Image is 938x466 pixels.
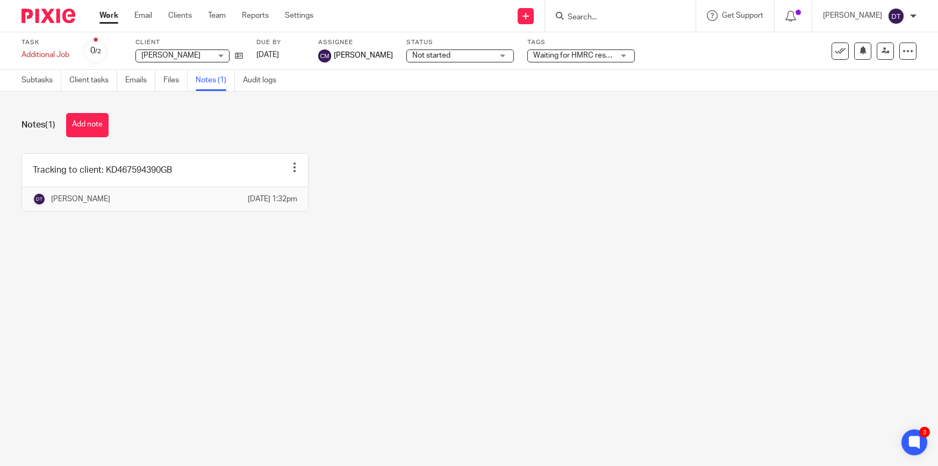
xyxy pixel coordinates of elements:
span: (1) [45,121,55,129]
a: Clients [168,10,192,21]
h1: Notes [22,119,55,131]
input: Search [567,13,663,23]
a: Settings [285,10,313,21]
span: Waiting for HMRC response [533,52,627,59]
span: [DATE] [256,51,279,59]
a: Reports [242,10,269,21]
img: svg%3E [318,50,331,62]
p: [DATE] 1:32pm [248,194,297,204]
span: Not started [412,52,450,59]
label: Assignee [318,38,393,47]
a: Email [134,10,152,21]
a: Audit logs [243,70,284,91]
p: [PERSON_NAME] [51,194,110,204]
label: Client [135,38,243,47]
img: svg%3E [33,193,46,206]
label: Status [406,38,514,47]
img: svg%3E [887,8,905,25]
a: Team [208,10,226,21]
p: [PERSON_NAME] [823,10,882,21]
small: /2 [95,48,101,54]
span: [PERSON_NAME] [141,52,201,59]
a: Emails [125,70,155,91]
label: Task [22,38,69,47]
div: 0 [90,45,101,57]
img: Pixie [22,9,75,23]
a: Work [99,10,118,21]
button: Add note [66,113,109,137]
a: Files [163,70,188,91]
div: Additional Job [22,50,69,60]
label: Tags [527,38,635,47]
label: Due by [256,38,305,47]
a: Notes (1) [196,70,235,91]
span: [PERSON_NAME] [334,50,393,61]
div: 3 [919,427,930,437]
span: Get Support [722,12,763,19]
a: Subtasks [22,70,61,91]
a: Client tasks [69,70,117,91]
